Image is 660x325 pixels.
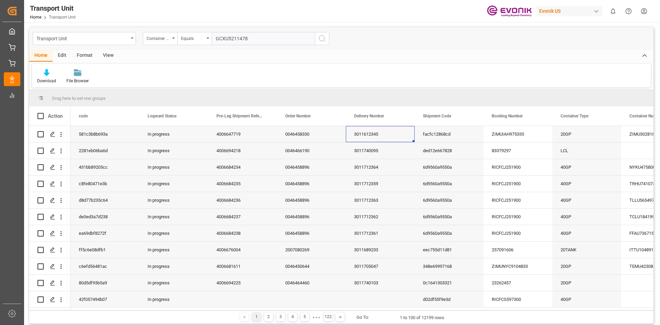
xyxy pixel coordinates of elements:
div: Press SPACE to select this row. [29,176,71,192]
div: 4006684237 [208,209,277,225]
div: Download [37,78,56,84]
div: In progress [139,275,208,291]
div: Press SPACE to select this row. [29,291,71,308]
button: Help Center [621,3,636,19]
div: In progress [139,258,208,274]
div: 4006684236 [208,192,277,208]
div: File Browser [66,78,89,84]
div: 3011705047 [346,258,415,274]
div: RICFCJ251900 [483,159,552,175]
div: 431bb89205cc [71,159,139,175]
div: Press SPACE to select this row. [29,159,71,176]
div: RICFCJ251900 [483,225,552,241]
div: RICFCJ251900 [483,192,552,208]
div: 20GP [552,126,621,142]
div: 3011740095 [346,143,415,159]
div: 4006684234 [208,159,277,175]
div: 0046466190 [277,143,346,159]
div: 2007080269 [277,242,346,258]
div: 348e69997168 [415,258,483,274]
button: search button [315,32,329,45]
div: 0046458330 [277,126,346,142]
span: Order Number [285,114,311,118]
div: Transport Unit [36,34,128,42]
div: 2 [264,313,273,321]
div: 4006694225 [208,275,277,291]
div: Press SPACE to select this row. [29,192,71,209]
div: 23262457 [483,275,552,291]
div: In progress [139,176,208,192]
div: 3 [276,313,285,321]
div: 3011712364 [346,159,415,175]
div: 4 [288,313,297,321]
div: 3011612345 [346,126,415,142]
div: Press SPACE to select this row. [29,275,71,291]
div: 6d9560a9550a [415,225,483,241]
div: Action [48,113,63,119]
div: In progress [139,291,208,307]
span: Container Type [561,114,588,118]
div: In progress [139,126,208,142]
div: 0046458896 [277,192,346,208]
div: d02df55f9e3d [415,291,483,307]
div: 40GP [552,176,621,192]
div: 6d9560a9550a [415,159,483,175]
div: Press SPACE to select this row. [29,258,71,275]
div: d8d77b235c64 [71,192,139,208]
div: Format [72,50,98,62]
div: 4006684238 [208,225,277,241]
button: open menu [143,32,177,45]
button: show 0 new notifications [605,3,621,19]
div: ded12e667828 [415,143,483,159]
div: In progress [139,209,208,225]
div: In progress [139,242,208,258]
span: Delivery Number [354,114,384,118]
div: eec755d11d81 [415,242,483,258]
div: RICFCS597300 [483,291,552,307]
div: ● ● ● [312,315,320,320]
button: Evonik US [536,4,605,18]
span: Drag here to set row groups [52,96,106,101]
div: Press SPACE to select this row. [29,225,71,242]
div: In progress [139,143,208,159]
div: Equals [181,34,204,42]
div: 20TANK [552,242,621,258]
span: Booking Number [492,114,523,118]
span: Pre-Leg Shipment Reference Evonik [216,114,263,118]
div: 6d9560a9550a [415,192,483,208]
div: 0046464460 [277,275,346,291]
div: 581c3b8b693a [71,126,139,142]
div: 122 [324,313,332,321]
div: 0046458896 [277,176,346,192]
div: Edit [53,50,72,62]
div: Press SPACE to select this row. [29,143,71,159]
div: Container Number [147,34,170,42]
div: 40GP [552,192,621,208]
div: 40GP [552,225,621,241]
div: 0046450644 [277,258,346,274]
div: 83379297 [483,143,552,159]
div: 42f057494b07 [71,291,139,307]
div: 4006676004 [208,242,277,258]
div: LCL [552,143,621,159]
span: Shipment Code [423,114,451,118]
div: 4006647719 [208,126,277,142]
div: 3011712362 [346,209,415,225]
div: 6d9560a9550a [415,176,483,192]
div: 3011712359 [346,176,415,192]
div: 40GP [552,209,621,225]
div: 80d5df93b5a9 [71,275,139,291]
div: ff5c6e08dfb1 [71,242,139,258]
div: ZIMUNYC9104833 [483,258,552,274]
div: 4006694218 [208,143,277,159]
div: 5 [300,313,309,321]
div: 0c1641303321 [415,275,483,291]
div: 20GP [552,258,621,274]
div: c6efd56481ac [71,258,139,274]
div: 20GP [552,275,621,291]
div: Go To: [356,314,369,321]
div: 1 [252,313,261,321]
a: Home [30,15,41,20]
div: 3011712363 [346,192,415,208]
div: ZIMUIAH975335 [483,126,552,142]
